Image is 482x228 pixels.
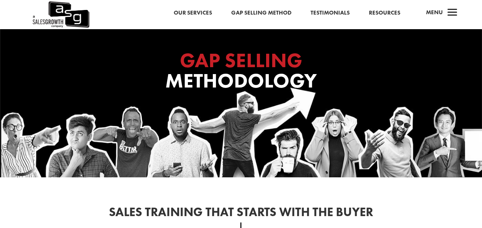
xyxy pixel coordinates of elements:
a: Testimonials [311,8,350,18]
h2: Sales Training That Starts With the Buyer [48,206,434,222]
span: Menu [426,8,443,16]
a: Resources [369,8,400,18]
a: Our Services [174,8,212,18]
span: GAP SELLING [180,47,302,73]
h1: Methodology [88,50,395,95]
span: a [445,5,460,21]
a: Gap Selling Method [231,8,291,18]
